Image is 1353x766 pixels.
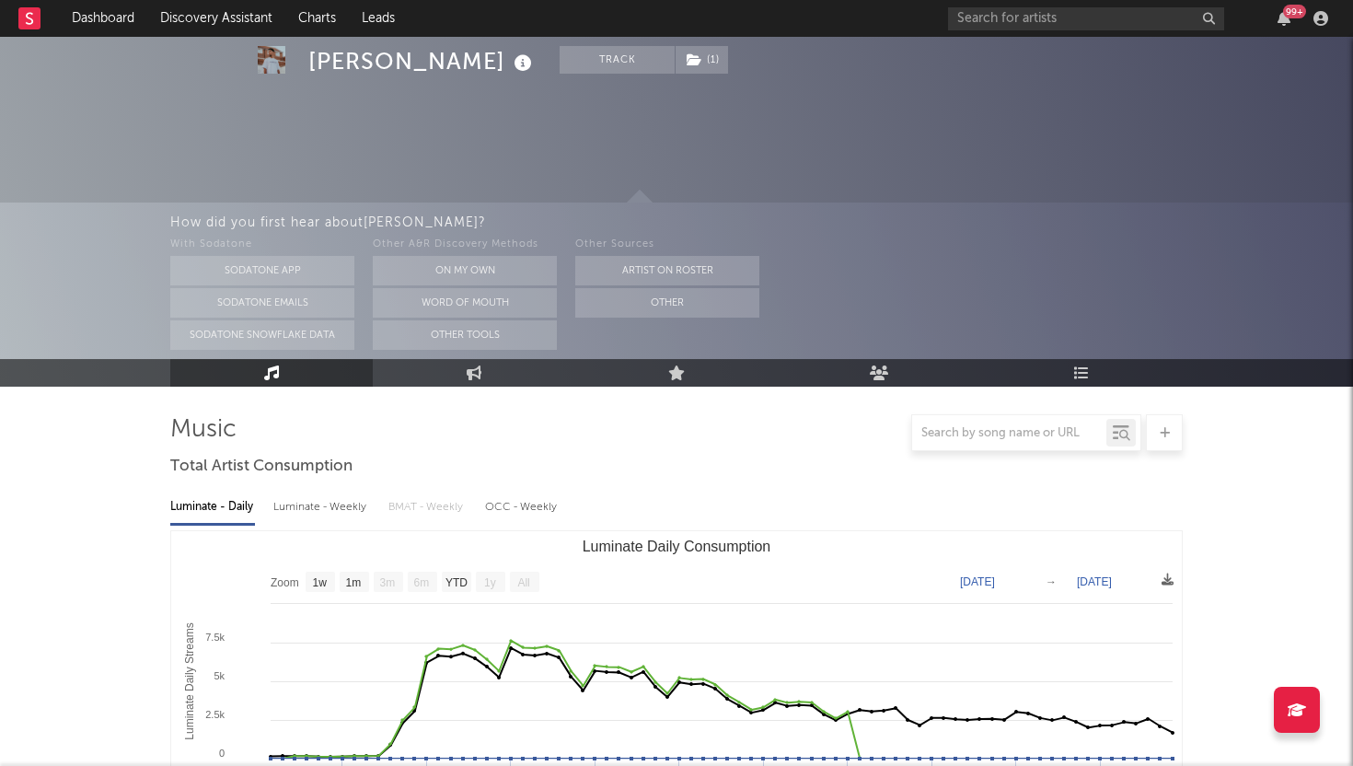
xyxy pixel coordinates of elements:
[1077,575,1112,588] text: [DATE]
[373,320,557,350] button: Other Tools
[346,576,362,589] text: 1m
[583,539,771,554] text: Luminate Daily Consumption
[948,7,1224,30] input: Search for artists
[170,288,354,318] button: Sodatone Emails
[575,288,759,318] button: Other
[214,670,225,681] text: 5k
[170,212,1353,234] div: How did you first hear about [PERSON_NAME] ?
[373,234,557,256] div: Other A&R Discovery Methods
[414,576,430,589] text: 6m
[205,632,225,643] text: 7.5k
[170,456,353,478] span: Total Artist Consumption
[271,576,299,589] text: Zoom
[373,288,557,318] button: Word Of Mouth
[1278,11,1290,26] button: 99+
[183,622,196,739] text: Luminate Daily Streams
[170,234,354,256] div: With Sodatone
[485,492,559,523] div: OCC - Weekly
[912,426,1106,441] input: Search by song name or URL
[1046,575,1057,588] text: →
[675,46,729,74] span: ( 1 )
[560,46,675,74] button: Track
[575,256,759,285] button: Artist on Roster
[484,576,496,589] text: 1y
[205,709,225,720] text: 2.5k
[676,46,728,74] button: (1)
[273,492,370,523] div: Luminate - Weekly
[313,576,328,589] text: 1w
[308,46,537,76] div: [PERSON_NAME]
[170,492,255,523] div: Luminate - Daily
[575,234,759,256] div: Other Sources
[1283,5,1306,18] div: 99 +
[380,576,396,589] text: 3m
[373,256,557,285] button: On My Own
[170,256,354,285] button: Sodatone App
[219,748,225,759] text: 0
[445,576,468,589] text: YTD
[170,320,354,350] button: Sodatone Snowflake Data
[960,575,995,588] text: [DATE]
[517,576,529,589] text: All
